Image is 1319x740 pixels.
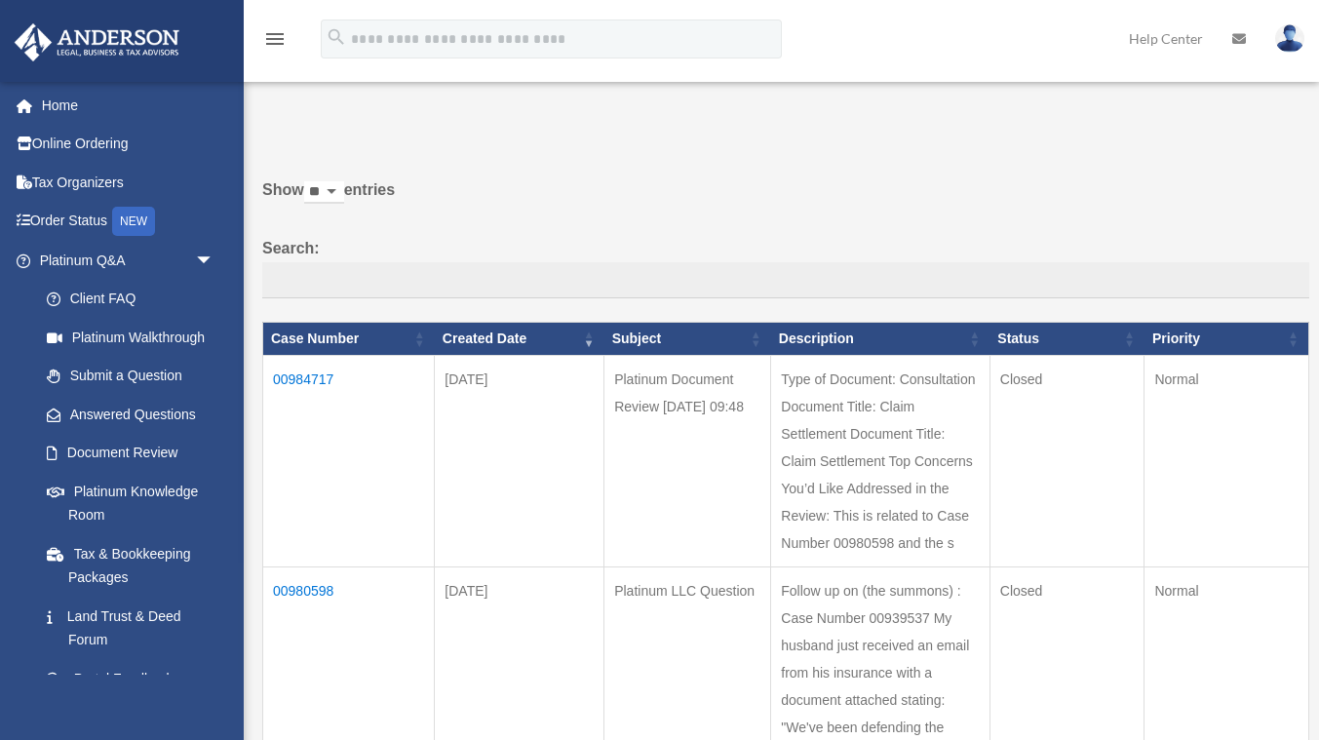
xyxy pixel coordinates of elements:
a: Client FAQ [27,280,234,319]
td: Platinum Document Review [DATE] 09:48 [604,355,771,566]
select: Showentries [304,181,344,204]
div: NEW [112,207,155,236]
span: arrow_drop_down [195,241,234,281]
th: Priority: activate to sort column ascending [1144,323,1309,356]
a: Platinum Knowledge Room [27,472,234,534]
i: search [326,26,347,48]
a: Platinum Walkthrough [27,318,234,357]
a: Portal Feedback [27,659,234,698]
th: Case Number: activate to sort column ascending [263,323,435,356]
input: Search: [262,262,1309,299]
td: [DATE] [435,355,604,566]
td: 00984717 [263,355,435,566]
img: User Pic [1275,24,1304,53]
i: menu [263,27,287,51]
label: Search: [262,235,1309,299]
th: Description: activate to sort column ascending [771,323,990,356]
a: Tax & Bookkeeping Packages [27,534,234,597]
a: Submit a Question [27,357,234,396]
a: Order StatusNEW [14,202,244,242]
a: Land Trust & Deed Forum [27,597,234,659]
img: Anderson Advisors Platinum Portal [9,23,185,61]
th: Status: activate to sort column ascending [989,323,1144,356]
td: Normal [1144,355,1309,566]
td: Type of Document: Consultation Document Title: Claim Settlement Document Title: Claim Settlement ... [771,355,990,566]
a: menu [263,34,287,51]
a: Document Review [27,434,234,473]
a: Platinum Q&Aarrow_drop_down [14,241,234,280]
td: Closed [989,355,1144,566]
th: Subject: activate to sort column ascending [604,323,771,356]
a: Answered Questions [27,395,224,434]
label: Show entries [262,176,1309,223]
a: Tax Organizers [14,163,244,202]
a: Online Ordering [14,125,244,164]
a: Home [14,86,244,125]
th: Created Date: activate to sort column ascending [435,323,604,356]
